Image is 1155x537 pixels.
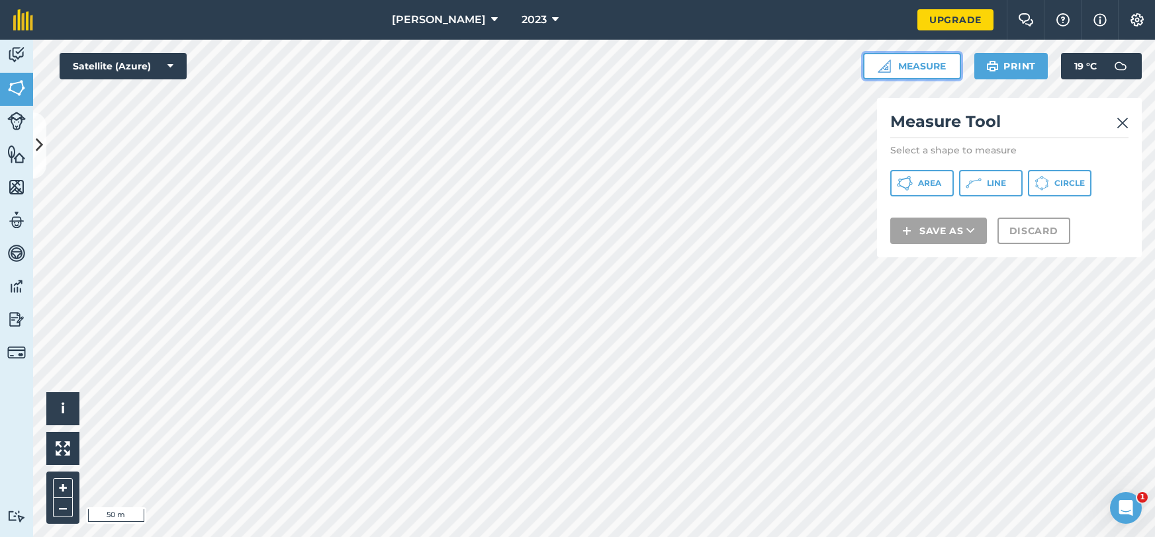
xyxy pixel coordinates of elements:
button: 19 °C [1061,53,1142,79]
span: 19 ° C [1074,53,1097,79]
img: svg+xml;base64,PHN2ZyB4bWxucz0iaHR0cDovL3d3dy53My5vcmcvMjAwMC9zdmciIHdpZHRoPSIyMiIgaGVpZ2h0PSIzMC... [1117,115,1129,131]
a: Upgrade [917,9,993,30]
span: i [61,400,65,417]
span: Line [987,178,1006,188]
button: Satellite (Azure) [60,53,187,79]
img: svg+xml;base64,PD94bWwgdmVyc2lvbj0iMS4wIiBlbmNvZGluZz0idXRmLTgiPz4KPCEtLSBHZW5lcmF0b3I6IEFkb2JlIE... [1107,53,1134,79]
button: – [53,498,73,517]
img: svg+xml;base64,PHN2ZyB4bWxucz0iaHR0cDovL3d3dy53My5vcmcvMjAwMC9zdmciIHdpZHRoPSI1NiIgaGVpZ2h0PSI2MC... [7,177,26,197]
span: 2023 [522,12,547,28]
img: Four arrows, one pointing top left, one top right, one bottom right and the last bottom left [56,441,70,456]
img: svg+xml;base64,PD94bWwgdmVyc2lvbj0iMS4wIiBlbmNvZGluZz0idXRmLTgiPz4KPCEtLSBHZW5lcmF0b3I6IEFkb2JlIE... [7,112,26,130]
img: svg+xml;base64,PD94bWwgdmVyc2lvbj0iMS4wIiBlbmNvZGluZz0idXRmLTgiPz4KPCEtLSBHZW5lcmF0b3I6IEFkb2JlIE... [7,510,26,522]
h2: Measure Tool [890,111,1129,138]
img: A question mark icon [1055,13,1071,26]
img: svg+xml;base64,PHN2ZyB4bWxucz0iaHR0cDovL3d3dy53My5vcmcvMjAwMC9zdmciIHdpZHRoPSIxNyIgaGVpZ2h0PSIxNy... [1093,12,1107,28]
img: svg+xml;base64,PD94bWwgdmVyc2lvbj0iMS4wIiBlbmNvZGluZz0idXRmLTgiPz4KPCEtLSBHZW5lcmF0b3I6IEFkb2JlIE... [7,276,26,296]
img: svg+xml;base64,PD94bWwgdmVyc2lvbj0iMS4wIiBlbmNvZGluZz0idXRmLTgiPz4KPCEtLSBHZW5lcmF0b3I6IEFkb2JlIE... [7,310,26,329]
button: Circle [1028,170,1091,196]
button: Save as [890,218,987,244]
span: Area [918,178,941,188]
img: svg+xml;base64,PD94bWwgdmVyc2lvbj0iMS4wIiBlbmNvZGluZz0idXRmLTgiPz4KPCEtLSBHZW5lcmF0b3I6IEFkb2JlIE... [7,210,26,230]
img: Two speech bubbles overlapping with the left bubble in the forefront [1018,13,1034,26]
p: Select a shape to measure [890,144,1129,157]
img: svg+xml;base64,PHN2ZyB4bWxucz0iaHR0cDovL3d3dy53My5vcmcvMjAwMC9zdmciIHdpZHRoPSI1NiIgaGVpZ2h0PSI2MC... [7,144,26,164]
button: Measure [863,53,961,79]
img: svg+xml;base64,PHN2ZyB4bWxucz0iaHR0cDovL3d3dy53My5vcmcvMjAwMC9zdmciIHdpZHRoPSIxOSIgaGVpZ2h0PSIyNC... [986,58,999,74]
img: svg+xml;base64,PD94bWwgdmVyc2lvbj0iMS4wIiBlbmNvZGluZz0idXRmLTgiPz4KPCEtLSBHZW5lcmF0b3I6IEFkb2JlIE... [7,45,26,65]
button: i [46,392,79,425]
span: Circle [1054,178,1085,188]
button: Line [959,170,1023,196]
img: fieldmargin Logo [13,9,33,30]
span: [PERSON_NAME] [392,12,486,28]
img: Ruler icon [878,60,891,73]
span: 1 [1137,492,1148,503]
img: svg+xml;base64,PHN2ZyB4bWxucz0iaHR0cDovL3d3dy53My5vcmcvMjAwMC9zdmciIHdpZHRoPSIxNCIgaGVpZ2h0PSIyNC... [902,223,911,239]
button: Print [974,53,1048,79]
button: Area [890,170,954,196]
img: svg+xml;base64,PD94bWwgdmVyc2lvbj0iMS4wIiBlbmNvZGluZz0idXRmLTgiPz4KPCEtLSBHZW5lcmF0b3I6IEFkb2JlIE... [7,343,26,362]
iframe: Intercom live chat [1110,492,1142,524]
button: Discard [997,218,1070,244]
img: svg+xml;base64,PHN2ZyB4bWxucz0iaHR0cDovL3d3dy53My5vcmcvMjAwMC9zdmciIHdpZHRoPSI1NiIgaGVpZ2h0PSI2MC... [7,78,26,98]
img: svg+xml;base64,PD94bWwgdmVyc2lvbj0iMS4wIiBlbmNvZGluZz0idXRmLTgiPz4KPCEtLSBHZW5lcmF0b3I6IEFkb2JlIE... [7,243,26,263]
button: + [53,478,73,498]
img: A cog icon [1129,13,1145,26]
